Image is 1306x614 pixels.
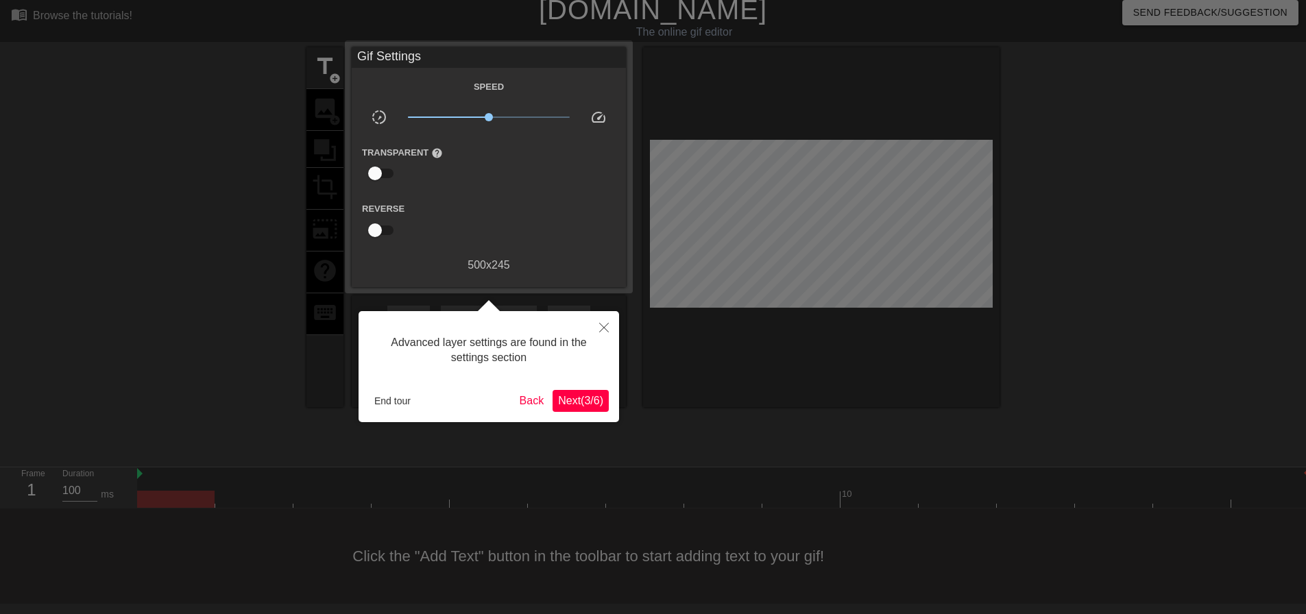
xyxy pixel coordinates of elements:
button: Back [514,390,550,412]
button: Close [589,311,619,343]
button: End tour [369,391,416,411]
div: Advanced layer settings are found in the settings section [369,321,609,380]
span: Next ( 3 / 6 ) [558,395,603,406]
button: Next [553,390,609,412]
